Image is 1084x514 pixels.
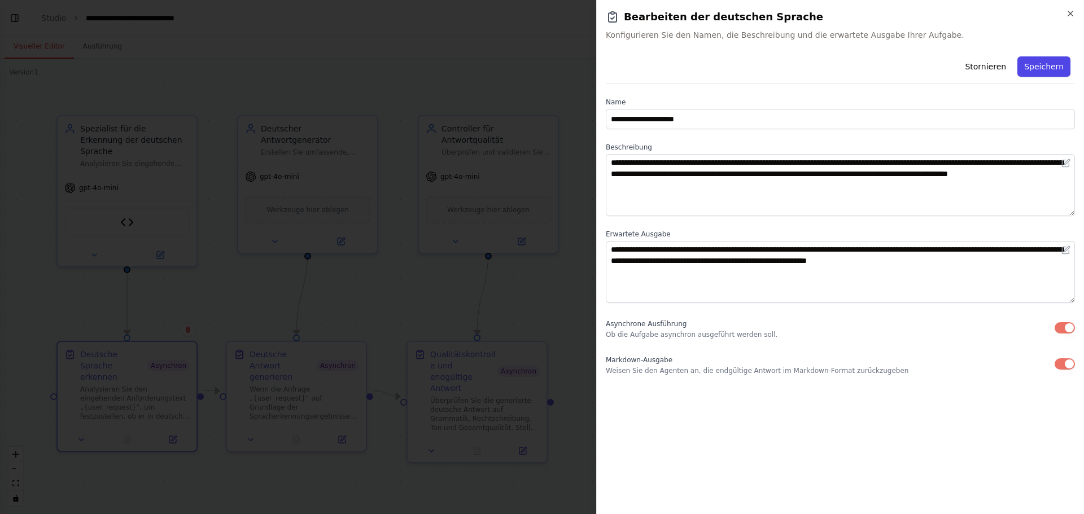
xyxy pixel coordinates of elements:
[958,56,1013,77] button: Stornieren
[1024,62,1064,71] font: Speichern
[606,367,908,375] font: Weisen Sie den Agenten an, die endgültige Antwort im Markdown-Format zurückzugeben
[606,98,626,106] font: Name
[1059,243,1073,257] button: Im Editor öffnen
[606,331,777,339] font: Ob die Aufgabe asynchron ausgeführt werden soll.
[606,320,687,328] font: Asynchrone Ausführung
[624,11,823,23] font: Bearbeiten der deutschen Sprache
[965,62,1006,71] font: Stornieren
[606,143,652,151] font: Beschreibung
[606,30,964,39] font: Konfigurieren Sie den Namen, die Beschreibung und die erwartete Ausgabe Ihrer Aufgabe.
[1017,56,1070,77] button: Speichern
[606,356,672,364] font: Markdown-Ausgabe
[1059,156,1073,170] button: Im Editor öffnen
[606,230,671,238] font: Erwartete Ausgabe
